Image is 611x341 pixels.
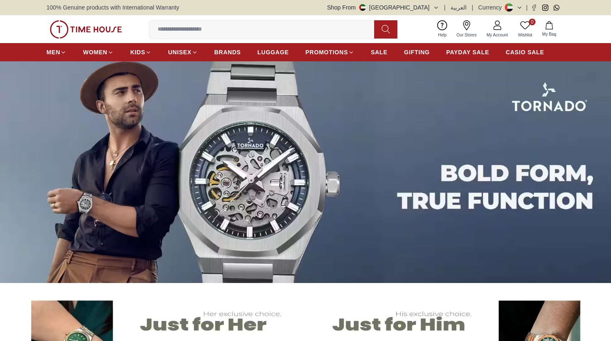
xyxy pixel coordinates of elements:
a: LUGGAGE [258,45,289,60]
span: MEN [46,48,60,56]
a: BRANDS [214,45,241,60]
span: SALE [371,48,387,56]
span: Wishlist [515,32,536,38]
img: ... [50,20,122,39]
a: MEN [46,45,66,60]
span: | [472,3,473,12]
a: UNISEX [168,45,197,60]
span: WOMEN [83,48,107,56]
button: Shop From[GEOGRAPHIC_DATA] [327,3,439,12]
a: WOMEN [83,45,114,60]
span: LUGGAGE [258,48,289,56]
span: KIDS [130,48,145,56]
a: Help [433,19,452,40]
span: Help [435,32,450,38]
span: 0 [529,19,536,25]
div: Currency [478,3,505,12]
a: SALE [371,45,387,60]
span: | [444,3,446,12]
span: PAYDAY SALE [446,48,489,56]
span: | [526,3,528,12]
span: CASIO SALE [506,48,544,56]
a: CASIO SALE [506,45,544,60]
a: Whatsapp [553,5,560,11]
button: العربية [450,3,467,12]
span: 100% Genuine products with International Warranty [46,3,179,12]
span: UNISEX [168,48,191,56]
a: GIFTING [404,45,430,60]
a: Facebook [531,5,537,11]
span: BRANDS [214,48,241,56]
span: My Account [483,32,511,38]
span: Our Stores [453,32,480,38]
a: PAYDAY SALE [446,45,489,60]
span: GIFTING [404,48,430,56]
a: KIDS [130,45,151,60]
button: My Bag [537,19,561,39]
span: My Bag [539,31,560,37]
a: PROMOTIONS [305,45,354,60]
a: Instagram [542,5,548,11]
img: United Arab Emirates [359,4,366,11]
a: 0Wishlist [513,19,537,40]
a: Our Stores [452,19,482,40]
span: PROMOTIONS [305,48,348,56]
